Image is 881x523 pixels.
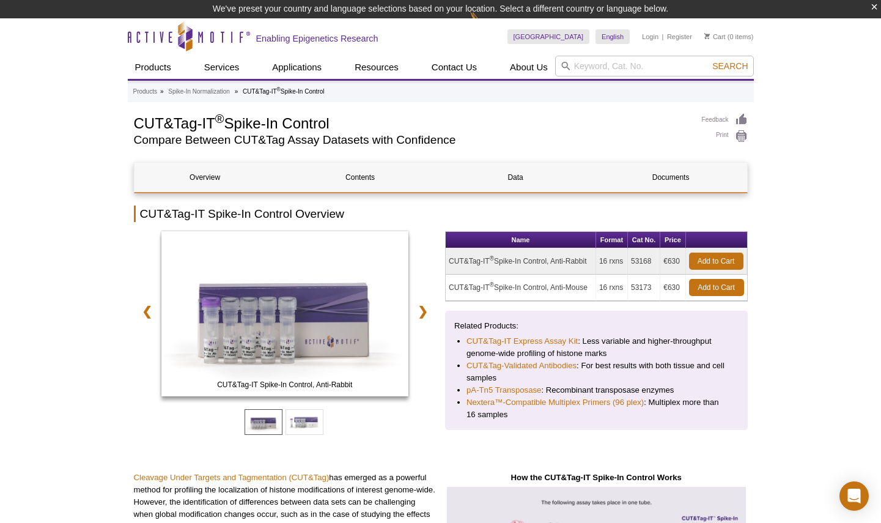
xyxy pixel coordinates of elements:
[243,88,324,95] li: CUT&Tag-IT Spike-In Control
[466,384,726,396] li: : Recombinant transposase enzymes
[215,112,224,125] sup: ®
[466,396,726,421] li: : Multiplex more than 16 samples
[135,163,276,192] a: Overview
[134,113,690,132] h1: CUT&Tag-IT Spike-In Control
[511,473,682,482] strong: How the CUT&Tag-IT Spike-In Control Works
[466,335,578,347] a: CUT&Tag-IT Express Assay Kit
[134,135,690,146] h2: Compare Between CUT&Tag Assay Datasets with Confidence
[235,88,238,95] li: »
[839,481,869,511] div: Open Intercom Messenger
[446,275,596,301] td: CUT&Tag-IT Spike-In Control, Anti-Mouse
[160,88,164,95] li: »
[134,206,748,222] h2: CUT&Tag-IT Spike-In Control Overview
[470,9,502,38] img: Change Here
[347,56,406,79] a: Resources
[197,56,247,79] a: Services
[507,29,590,44] a: [GEOGRAPHIC_DATA]
[660,248,685,275] td: €630
[704,32,726,41] a: Cart
[689,279,744,296] a: Add to Cart
[702,130,748,143] a: Print
[265,56,329,79] a: Applications
[628,275,660,301] td: 53173
[446,248,596,275] td: CUT&Tag-IT Spike-In Control, Anti-Rabbit
[596,275,628,301] td: 16 rxns
[628,248,660,275] td: 53168
[161,231,409,396] img: CUT&Tag-IT Spike-In Control, Anti-Rabbit
[161,231,409,400] a: CUT&Tag-IT Spike-In Control, Anti-Mouse
[595,29,630,44] a: English
[466,360,726,384] li: : For best results with both tissue and cell samples
[128,56,179,79] a: Products
[709,61,751,72] button: Search
[628,232,660,248] th: Cat No.
[689,253,743,270] a: Add to Cart
[466,384,541,396] a: pA-Tn5 Transposase
[164,379,406,391] span: CUT&Tag-IT Spike-In Control, Anti-Rabbit
[133,86,157,97] a: Products
[134,473,330,482] a: Cleavage Under Targets and Tagmentation (CUT&Tag)
[290,163,431,192] a: Contents
[134,297,160,325] a: ❮
[410,297,436,325] a: ❯
[466,396,644,409] a: Nextera™-Compatible Multiplex Primers (96 plex)
[454,320,739,332] p: Related Products:
[667,32,692,41] a: Register
[596,248,628,275] td: 16 rxns
[424,56,484,79] a: Contact Us
[596,232,628,248] th: Format
[712,61,748,71] span: Search
[168,86,230,97] a: Spike-In Normalization
[660,275,685,301] td: €630
[277,86,281,92] sup: ®
[704,33,710,39] img: Your Cart
[446,232,596,248] th: Name
[256,33,378,44] h2: Enabling Epigenetics Research
[702,113,748,127] a: Feedback
[503,56,555,79] a: About Us
[490,255,494,262] sup: ®
[555,56,754,76] input: Keyword, Cat. No.
[466,360,577,372] a: CUT&Tag-Validated Antibodies
[662,29,664,44] li: |
[466,335,726,360] li: : Less variable and higher-throughput genome-wide profiling of histone marks
[704,29,754,44] li: (0 items)
[445,163,586,192] a: Data
[642,32,658,41] a: Login
[490,281,494,288] sup: ®
[600,163,742,192] a: Documents
[660,232,685,248] th: Price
